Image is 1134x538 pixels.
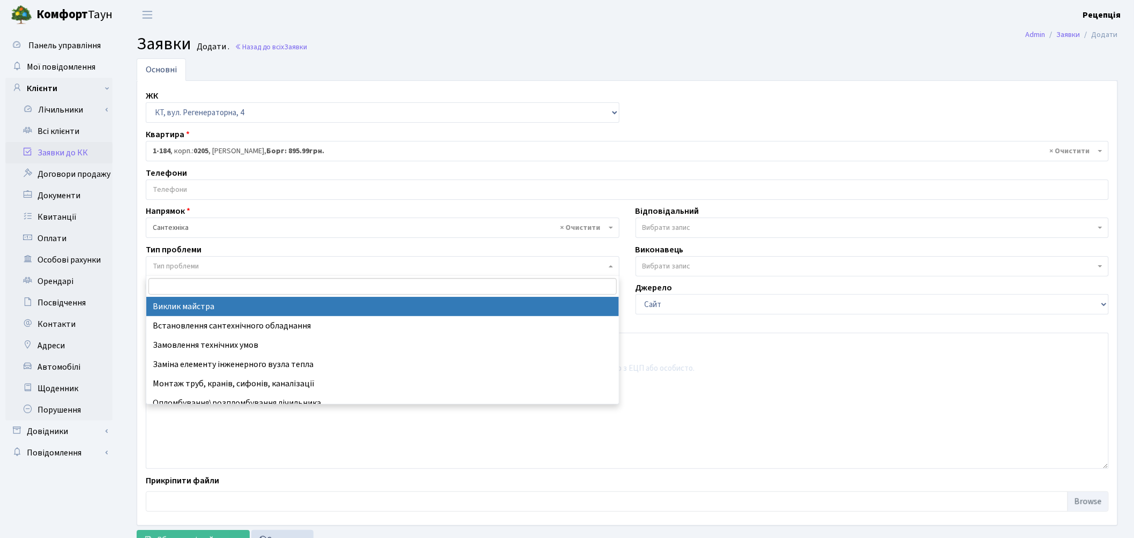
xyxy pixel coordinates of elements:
a: Автомобілі [5,356,113,378]
a: Лічильники [12,99,113,121]
span: Заявки [137,32,191,56]
span: <b>1-184</b>, корп.: <b>0205</b>, Кіреєв Володимир Петрович, <b>Борг: 895.99грн.</b> [153,146,1095,156]
a: Адреси [5,335,113,356]
a: Повідомлення [5,442,113,464]
a: Орендарі [5,271,113,292]
img: logo.png [11,4,32,26]
span: Вибрати запис [643,222,691,233]
small: Додати . [195,42,229,52]
input: Телефони [146,180,1108,199]
a: Щоденник [5,378,113,399]
a: Назад до всіхЗаявки [235,42,307,52]
a: Контакти [5,313,113,335]
li: Монтаж труб, кранів, сифонів, каналізації [146,374,619,393]
a: Основні [137,58,186,81]
li: Заміна елементу інженерного вузла тепла [146,355,619,374]
span: Вибрати запис [643,261,691,272]
span: Видалити всі елементи [561,222,601,233]
span: Тип проблеми [153,261,199,272]
a: Документи [5,185,113,206]
span: Мої повідомлення [27,61,95,73]
a: Admin [1026,29,1046,40]
label: Джерело [636,281,673,294]
a: Посвідчення [5,292,113,313]
a: Заявки до КК [5,142,113,163]
nav: breadcrumb [1010,24,1134,46]
b: 0205 [193,146,208,156]
li: Опломбування\розпломбування лічильника [146,393,619,413]
li: Виклик майстра [146,297,619,316]
li: Встановлення сантехнічного обладнання [146,316,619,335]
a: Особові рахунки [5,249,113,271]
a: Довідники [5,421,113,442]
span: Видалити всі елементи [1050,146,1090,156]
b: 1-184 [153,146,170,156]
label: Виконавець [636,243,684,256]
a: Оплати [5,228,113,249]
button: Переключити навігацію [134,6,161,24]
a: Клієнти [5,78,113,99]
label: Тип проблеми [146,243,202,256]
span: Таун [36,6,113,24]
li: Замовлення технічних умов [146,335,619,355]
span: Сантехніка [153,222,606,233]
a: Всі клієнти [5,121,113,142]
span: Панель управління [28,40,101,51]
label: Прикріпити файли [146,474,219,487]
a: Квитанції [5,206,113,228]
label: Телефони [146,167,187,180]
a: Порушення [5,399,113,421]
span: <b>1-184</b>, корп.: <b>0205</b>, Кіреєв Володимир Петрович, <b>Борг: 895.99грн.</b> [146,141,1109,161]
li: Додати [1080,29,1118,41]
b: Комфорт [36,6,88,23]
a: Панель управління [5,35,113,56]
span: Сантехніка [146,218,620,238]
label: Квартира [146,128,190,141]
a: Договори продажу [5,163,113,185]
label: Напрямок [146,205,190,218]
label: ЖК [146,89,158,102]
label: Відповідальний [636,205,699,218]
a: Мої повідомлення [5,56,113,78]
span: Заявки [284,42,307,52]
a: Заявки [1057,29,1080,40]
a: Рецепція [1083,9,1121,21]
b: Борг: 895.99грн. [266,146,324,156]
